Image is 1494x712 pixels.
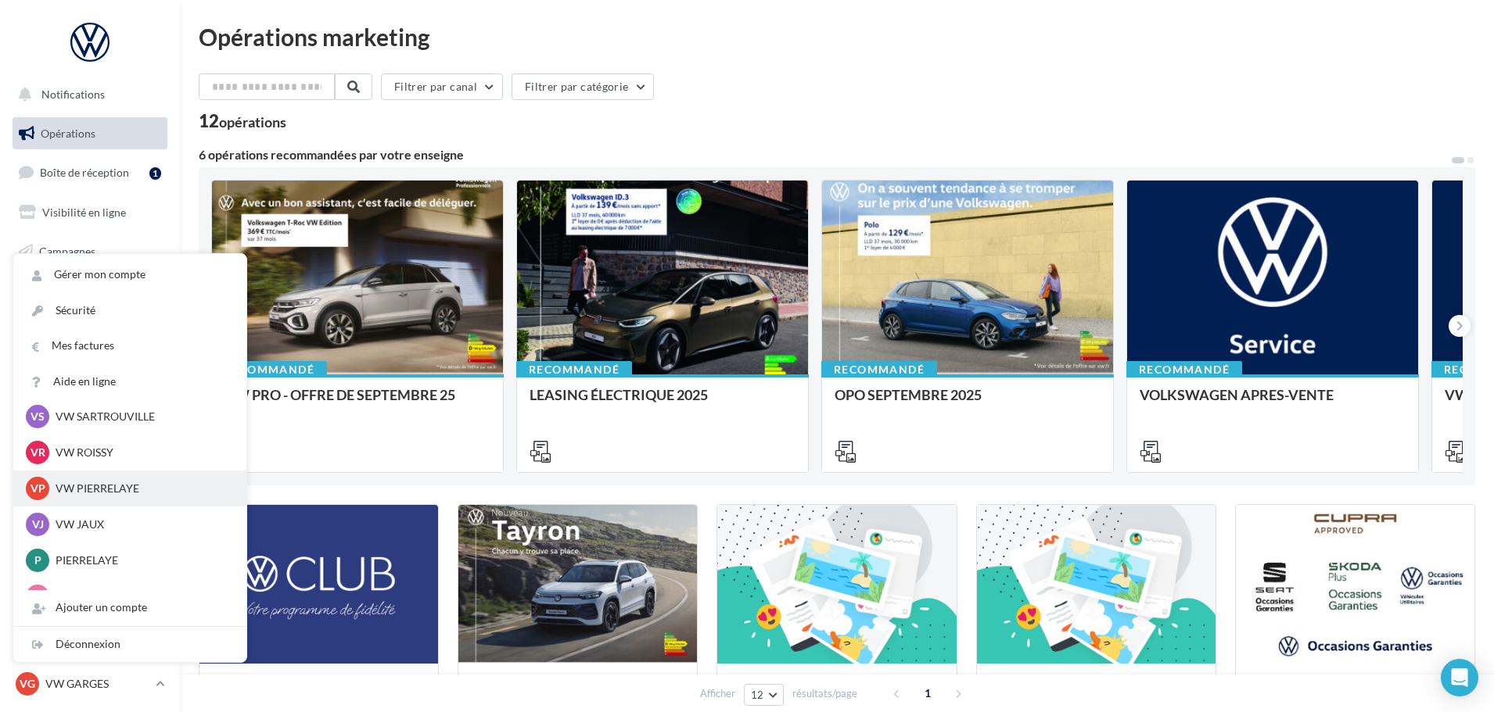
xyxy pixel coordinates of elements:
button: Notifications [9,78,164,111]
span: VJ [32,517,44,532]
span: 12 [751,689,764,701]
div: Open Intercom Messenger [1441,659,1478,696]
span: 1 [915,681,940,706]
a: Sécurité [13,293,246,328]
button: Filtrer par catégorie [512,73,654,100]
span: Notifications [41,88,105,101]
p: VW PIERRELAYE [56,481,228,496]
p: VW ROISSY [56,445,228,460]
p: VW SARTROUVILLE [56,409,228,424]
span: P [34,553,41,568]
a: Médiathèque [9,313,171,345]
div: opérations [219,115,286,129]
div: 1 [149,167,161,180]
a: Mes factures [13,328,246,363]
a: Opérations [9,117,171,150]
div: Recommandé [516,361,632,378]
div: Ajouter un compte [13,590,246,625]
a: Visibilité en ligne [9,196,171,229]
p: JAUX [56,589,228,604]
a: PLV et print personnalisable [9,390,171,436]
button: Filtrer par canal [381,73,503,100]
span: Boîte de réception [40,166,129,179]
span: VG [20,676,35,692]
a: Boîte de réception1 [9,156,171,189]
p: PIERRELAYE [56,553,228,568]
div: Opérations marketing [199,25,1475,48]
div: 12 [199,113,286,130]
div: Déconnexion [13,627,246,662]
button: 12 [744,684,784,706]
a: Campagnes [9,235,171,268]
p: VW GARGES [45,676,149,692]
a: Calendrier [9,352,171,385]
a: Gérer mon compte [13,257,246,292]
div: LEASING ÉLECTRIQUE 2025 [530,387,795,418]
p: VW JAUX [56,517,228,532]
div: VW PRO - OFFRE DE SEPTEMBRE 25 [224,387,490,418]
span: Visibilité en ligne [42,206,126,219]
span: Campagnes [39,244,95,257]
div: Recommandé [211,361,327,378]
div: 6 opérations recommandées par votre enseigne [199,148,1450,161]
a: Contacts [9,274,171,306]
span: VP [31,481,45,496]
span: Afficher [700,686,735,701]
a: Campagnes DataOnDemand [9,442,171,488]
div: Recommandé [821,361,937,378]
span: VS [31,409,45,424]
span: Opérations [41,127,95,140]
div: OPO SEPTEMBRE 2025 [835,387,1101,418]
span: J [35,589,40,604]
span: résultats/page [792,686,857,701]
a: Aide en ligne [13,364,246,399]
a: VG VW GARGES [13,669,167,699]
div: Recommandé [1126,361,1242,378]
span: VR [31,445,45,460]
div: VOLKSWAGEN APRES-VENTE [1140,387,1406,418]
